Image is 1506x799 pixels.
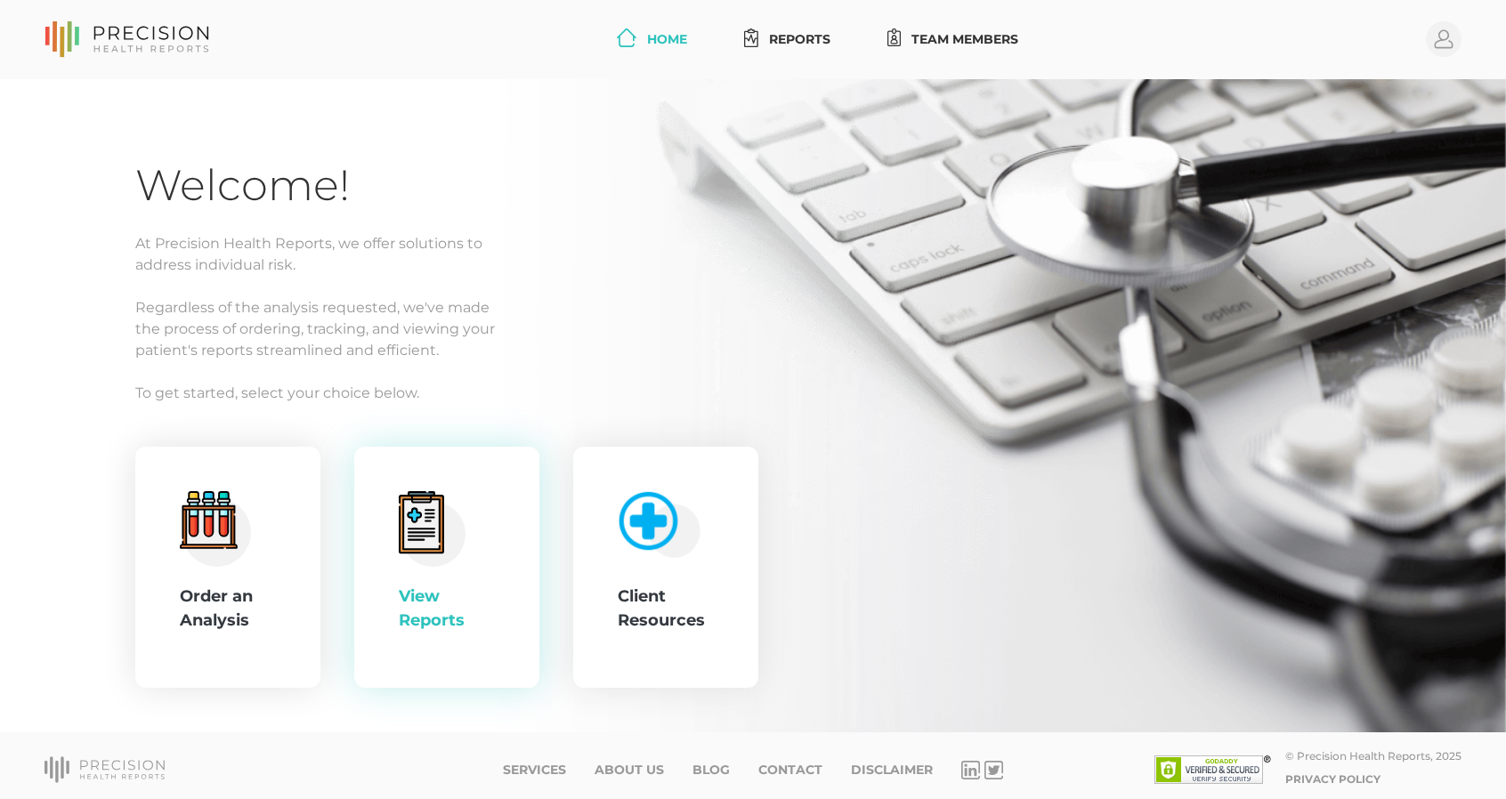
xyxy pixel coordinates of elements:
[135,159,1371,212] h1: Welcome!
[503,763,566,778] a: Services
[399,585,495,633] div: View Reports
[880,23,1026,56] a: Team Members
[737,23,838,56] a: Reports
[135,383,1371,404] p: To get started, select your choice below.
[618,585,714,633] div: Client Resources
[595,763,664,778] a: About Us
[692,763,730,778] a: Blog
[758,763,822,778] a: Contact
[180,585,276,633] div: Order an Analysis
[135,297,1371,361] p: Regardless of the analysis requested, we've made the process of ordering, tracking, and viewing y...
[610,23,694,56] a: Home
[1285,749,1461,763] div: © Precision Health Reports, 2025
[1154,755,1271,784] img: SSL site seal - click to verify
[610,483,701,559] img: client-resource.c5a3b187.png
[851,763,933,778] a: Disclaimer
[135,233,1371,276] p: At Precision Health Reports, we offer solutions to address individual risk.
[1285,772,1380,786] a: Privacy Policy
